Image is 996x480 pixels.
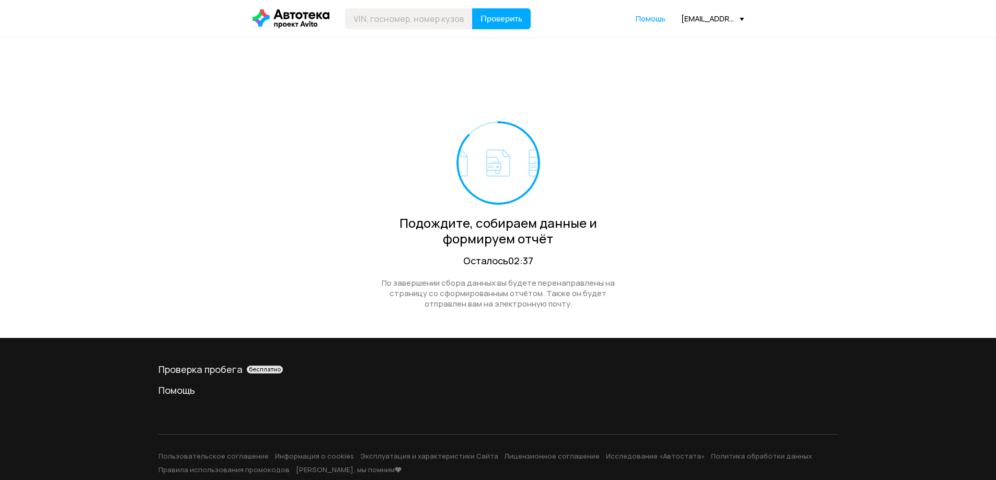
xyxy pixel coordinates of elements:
[636,14,666,24] a: Помощь
[296,465,402,474] a: [PERSON_NAME], мы помним
[505,451,600,461] a: Лицензионное соглашение
[158,451,269,461] a: Пользовательское соглашение
[158,363,838,376] div: Проверка пробега
[360,451,498,461] a: Эксплуатация и характеристики Сайта
[370,254,626,267] div: Осталось 02:37
[158,384,838,396] a: Помощь
[480,15,522,23] span: Проверить
[158,363,838,376] a: Проверка пробегабесплатно
[370,215,626,247] div: Подождите, собираем данные и формируем отчёт
[472,8,531,29] button: Проверить
[345,8,473,29] input: VIN, госномер, номер кузова
[606,451,705,461] a: Исследование «Автостата»
[158,465,290,474] a: Правила использования промокодов
[275,451,354,461] a: Информация о cookies
[249,366,281,373] span: бесплатно
[681,14,744,24] div: [EMAIL_ADDRESS][DOMAIN_NAME]
[711,451,812,461] a: Политика обработки данных
[370,278,626,309] div: По завершении сбора данных вы будете перенаправлены на страницу со сформированным отчётом. Также ...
